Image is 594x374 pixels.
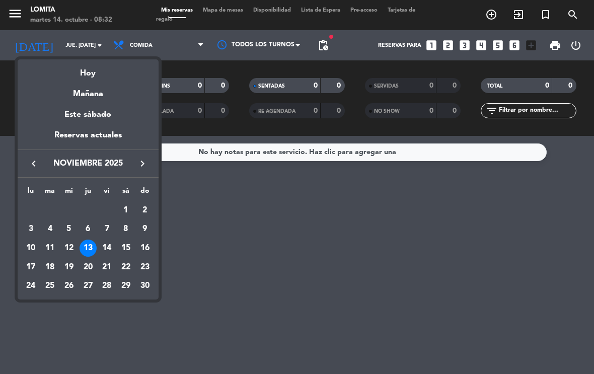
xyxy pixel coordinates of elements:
div: 28 [98,278,115,295]
td: 8 de noviembre de 2025 [116,220,135,239]
td: 18 de noviembre de 2025 [40,258,59,277]
td: 15 de noviembre de 2025 [116,239,135,258]
div: 19 [60,259,78,276]
div: 6 [80,220,97,238]
td: 13 de noviembre de 2025 [79,239,98,258]
div: 22 [117,259,134,276]
div: 25 [41,278,58,295]
i: keyboard_arrow_left [28,158,40,170]
div: 30 [136,278,154,295]
td: 1 de noviembre de 2025 [116,201,135,220]
td: 23 de noviembre de 2025 [135,258,155,277]
div: Mañana [18,80,159,101]
td: 21 de noviembre de 2025 [97,258,116,277]
div: 4 [41,220,58,238]
td: 11 de noviembre de 2025 [40,239,59,258]
div: 24 [22,278,39,295]
td: 27 de noviembre de 2025 [79,277,98,296]
div: 13 [80,240,97,257]
td: 22 de noviembre de 2025 [116,258,135,277]
td: 19 de noviembre de 2025 [59,258,79,277]
td: 28 de noviembre de 2025 [97,277,116,296]
div: Este sábado [18,101,159,129]
td: 4 de noviembre de 2025 [40,220,59,239]
div: 5 [60,220,78,238]
div: 1 [117,202,134,219]
div: 10 [22,240,39,257]
td: 14 de noviembre de 2025 [97,239,116,258]
td: 2 de noviembre de 2025 [135,201,155,220]
div: 11 [41,240,58,257]
th: lunes [22,185,41,201]
div: 15 [117,240,134,257]
th: sábado [116,185,135,201]
td: 20 de noviembre de 2025 [79,258,98,277]
div: 20 [80,259,97,276]
div: 7 [98,220,115,238]
td: 25 de noviembre de 2025 [40,277,59,296]
td: NOV. [22,201,117,220]
div: 26 [60,278,78,295]
th: martes [40,185,59,201]
button: keyboard_arrow_left [25,157,43,170]
td: 9 de noviembre de 2025 [135,220,155,239]
div: 29 [117,278,134,295]
td: 3 de noviembre de 2025 [22,220,41,239]
td: 10 de noviembre de 2025 [22,239,41,258]
td: 30 de noviembre de 2025 [135,277,155,296]
div: Reservas actuales [18,129,159,149]
button: keyboard_arrow_right [133,157,152,170]
div: 14 [98,240,115,257]
div: 27 [80,278,97,295]
div: 17 [22,259,39,276]
th: jueves [79,185,98,201]
td: 6 de noviembre de 2025 [79,220,98,239]
div: 9 [136,220,154,238]
div: 12 [60,240,78,257]
div: 2 [136,202,154,219]
div: 21 [98,259,115,276]
div: 3 [22,220,39,238]
td: 17 de noviembre de 2025 [22,258,41,277]
div: 18 [41,259,58,276]
td: 7 de noviembre de 2025 [97,220,116,239]
th: viernes [97,185,116,201]
i: keyboard_arrow_right [136,158,148,170]
th: domingo [135,185,155,201]
div: 23 [136,259,154,276]
td: 29 de noviembre de 2025 [116,277,135,296]
div: 8 [117,220,134,238]
td: 16 de noviembre de 2025 [135,239,155,258]
td: 24 de noviembre de 2025 [22,277,41,296]
td: 5 de noviembre de 2025 [59,220,79,239]
td: 26 de noviembre de 2025 [59,277,79,296]
td: 12 de noviembre de 2025 [59,239,79,258]
div: Hoy [18,59,159,80]
div: 16 [136,240,154,257]
span: noviembre 2025 [43,157,133,170]
th: miércoles [59,185,79,201]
